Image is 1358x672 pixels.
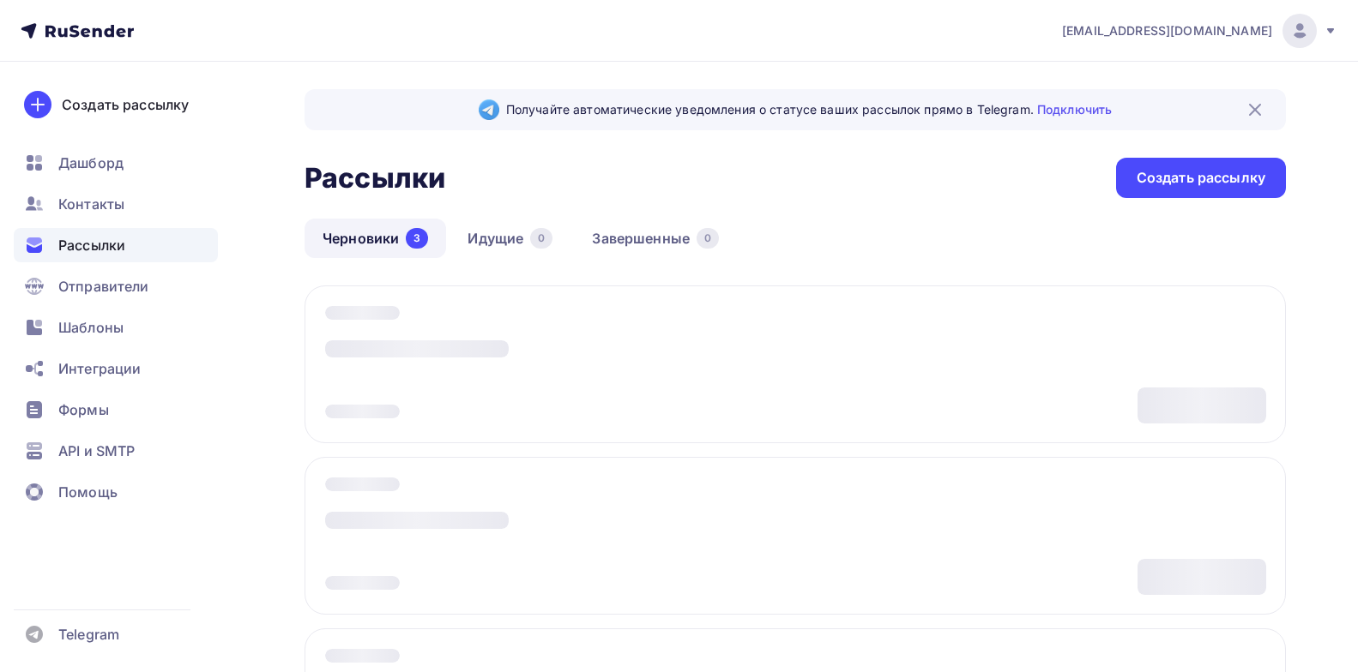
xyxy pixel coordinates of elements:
[530,228,552,249] div: 0
[58,317,124,338] span: Шаблоны
[1062,14,1337,48] a: [EMAIL_ADDRESS][DOMAIN_NAME]
[14,187,218,221] a: Контакты
[305,219,446,258] a: Черновики3
[62,94,189,115] div: Создать рассылку
[1062,22,1272,39] span: [EMAIL_ADDRESS][DOMAIN_NAME]
[58,399,109,420] span: Формы
[58,235,125,255] span: Рассылки
[14,146,218,180] a: Дашборд
[58,358,141,379] span: Интеграции
[1137,168,1265,188] div: Создать рассылку
[305,161,445,195] h2: Рассылки
[14,310,218,345] a: Шаблоны
[574,219,737,258] a: Завершенные0
[697,228,719,249] div: 0
[58,153,124,173] span: Дашборд
[450,219,570,258] a: Идущие0
[58,276,149,297] span: Отправители
[14,228,218,262] a: Рассылки
[14,393,218,427] a: Формы
[58,441,135,461] span: API и SMTP
[506,101,1112,118] span: Получайте автоматические уведомления о статусе ваших рассылок прямо в Telegram.
[58,194,124,214] span: Контакты
[479,99,499,120] img: Telegram
[14,269,218,303] a: Отправители
[406,228,428,249] div: 3
[1037,102,1112,117] a: Подключить
[58,624,119,645] span: Telegram
[58,482,118,502] span: Помощь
